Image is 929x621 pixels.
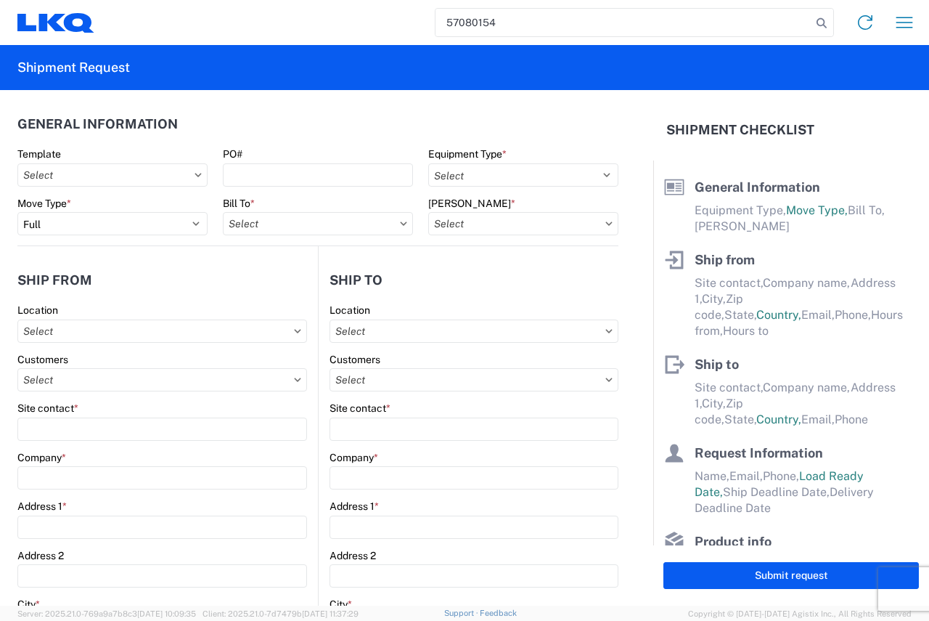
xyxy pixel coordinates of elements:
input: Select [330,320,618,343]
span: Email, [729,469,763,483]
span: Name, [695,469,729,483]
input: Select [330,368,618,391]
h2: Ship to [330,273,382,288]
h2: Ship from [17,273,92,288]
span: Product info [695,534,772,549]
label: Site contact [17,402,78,415]
span: Ship from [695,252,755,267]
label: Location [17,304,58,317]
span: State, [724,413,756,426]
label: Customers [330,353,380,366]
span: Bill To, [848,203,885,217]
span: City, [702,397,726,410]
label: Address 1 [17,500,67,513]
input: Select [17,163,208,187]
span: Site contact, [695,381,763,394]
label: [PERSON_NAME] [428,197,515,210]
input: Select [17,368,307,391]
label: PO# [223,147,242,161]
span: [DATE] 11:37:29 [302,609,359,618]
span: Country, [756,308,801,322]
h2: General Information [17,117,178,131]
span: City, [702,292,726,306]
span: Hours to [723,324,769,338]
span: Company name, [763,381,851,394]
label: Equipment Type [428,147,507,161]
span: Email, [801,308,835,322]
label: Address 1 [330,500,379,513]
span: Phone [835,413,868,426]
label: Address 2 [330,549,376,562]
span: Site contact, [695,276,763,290]
input: Select [223,212,413,235]
label: Site contact [330,402,390,415]
a: Support [444,609,480,617]
h2: Shipment Checklist [666,121,814,139]
label: Company [17,451,66,464]
span: Phone, [835,308,871,322]
span: Move Type, [786,203,848,217]
label: City [17,598,40,611]
label: Move Type [17,197,71,210]
span: Phone, [763,469,799,483]
span: Company name, [763,276,851,290]
label: Location [330,304,370,317]
span: Request Information [695,445,823,460]
span: General Information [695,179,820,195]
label: Template [17,147,61,161]
span: Ship to [695,357,739,372]
span: State, [724,308,756,322]
input: Select [428,212,618,235]
label: Bill To [223,197,255,210]
label: Customers [17,353,68,366]
h2: Shipment Request [17,59,130,76]
span: Server: 2025.21.0-769a9a7b8c3 [17,609,196,618]
button: Submit request [663,562,919,589]
span: Copyright © [DATE]-[DATE] Agistix Inc., All Rights Reserved [688,607,912,620]
span: [PERSON_NAME] [695,219,790,233]
span: Client: 2025.21.0-7d7479b [202,609,359,618]
span: Country, [756,413,801,426]
span: Ship Deadline Date, [723,485,830,499]
a: Feedback [480,609,517,617]
input: Select [17,320,307,343]
label: City [330,598,352,611]
span: [DATE] 10:09:35 [137,609,196,618]
label: Company [330,451,378,464]
span: Equipment Type, [695,203,786,217]
input: Shipment, tracking or reference number [435,9,811,36]
span: Email, [801,413,835,426]
label: Address 2 [17,549,64,562]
